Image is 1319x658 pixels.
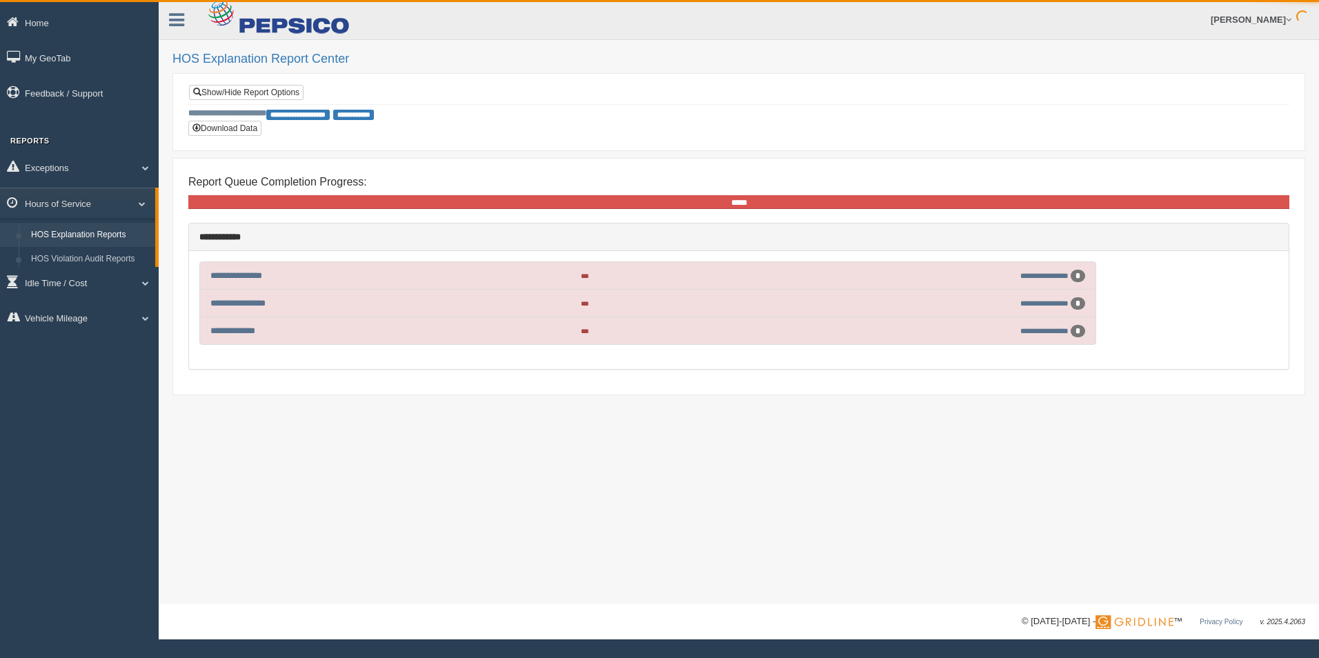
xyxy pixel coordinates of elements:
img: Gridline [1095,615,1173,629]
h4: Report Queue Completion Progress: [188,176,1289,188]
a: Show/Hide Report Options [189,85,304,100]
a: HOS Violation Audit Reports [25,247,155,272]
span: v. 2025.4.2063 [1260,618,1305,626]
a: Privacy Policy [1200,618,1242,626]
button: Download Data [188,121,261,136]
div: © [DATE]-[DATE] - ™ [1022,615,1305,629]
a: HOS Explanation Reports [25,223,155,248]
h2: HOS Explanation Report Center [172,52,1305,66]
